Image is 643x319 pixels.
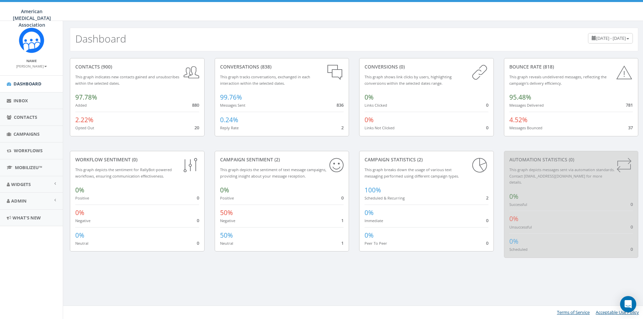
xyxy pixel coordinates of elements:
[365,241,387,246] small: Peer To Peer
[365,231,374,240] span: 0%
[192,102,199,108] span: 880
[220,156,344,163] div: Campaign Sentiment
[631,246,633,252] span: 0
[12,215,41,221] span: What's New
[509,93,531,102] span: 95.48%
[75,74,179,86] small: This graph indicates new contacts gained and unsubscribes within the selected dates.
[131,156,137,163] span: (0)
[220,115,238,124] span: 0.24%
[197,195,199,201] span: 0
[509,224,532,230] small: Unsuccessful
[631,224,633,230] span: 0
[620,296,636,312] div: Open Intercom Messenger
[19,28,44,53] img: Rally_Corp_Icon.png
[220,186,229,194] span: 0%
[337,102,344,108] span: 836
[365,93,374,102] span: 0%
[365,208,374,217] span: 0%
[509,167,615,185] small: This graph depicts messages sent via automation standards. Contact [EMAIL_ADDRESS][DOMAIN_NAME] f...
[341,195,344,201] span: 0
[194,125,199,131] span: 20
[220,241,233,246] small: Neutral
[365,186,381,194] span: 100%
[75,93,97,102] span: 97.78%
[509,103,544,108] small: Messages Delivered
[486,102,488,108] span: 0
[11,181,31,187] span: Widgets
[11,198,27,204] span: Admin
[486,125,488,131] span: 0
[365,218,383,223] small: Immediate
[220,231,233,240] span: 50%
[16,64,47,69] small: [PERSON_NAME]
[626,102,633,108] span: 781
[75,33,126,44] h2: Dashboard
[398,63,405,70] span: (0)
[75,186,84,194] span: 0%
[75,125,94,130] small: Opted Out
[628,125,633,131] span: 37
[273,156,280,163] span: (2)
[26,58,37,63] small: Name
[220,125,239,130] small: Reply Rate
[509,202,527,207] small: Successful
[567,156,574,163] span: (0)
[259,63,271,70] span: (838)
[75,103,87,108] small: Added
[365,125,395,130] small: Links Not Clicked
[75,156,199,163] div: Workflow Sentiment
[15,164,42,170] span: MobilizeU™
[486,195,488,201] span: 2
[509,115,528,124] span: 4.52%
[220,218,235,223] small: Negative
[509,247,528,252] small: Scheduled
[197,217,199,223] span: 0
[596,309,639,315] a: Acceptable Use Policy
[486,240,488,246] span: 0
[220,74,310,86] small: This graph tracks conversations, exchanged in each interaction within the selected dates.
[14,148,43,154] span: Workflows
[75,167,172,179] small: This graph depicts the sentiment for RallyBot-powered workflows, ensuring communication effective...
[596,35,626,41] span: [DATE] - [DATE]
[365,115,374,124] span: 0%
[14,98,28,104] span: Inbox
[416,156,423,163] span: (2)
[509,237,518,246] span: 0%
[220,93,242,102] span: 99.76%
[75,63,199,70] div: contacts
[509,192,518,201] span: 0%
[16,63,47,69] a: [PERSON_NAME]
[341,125,344,131] span: 2
[509,125,542,130] small: Messages Bounced
[509,63,633,70] div: Bounce Rate
[75,195,89,201] small: Positive
[75,115,93,124] span: 2.22%
[75,218,90,223] small: Negative
[509,214,518,223] span: 0%
[365,167,459,179] small: This graph breaks down the usage of various text messaging performed using different campaign types.
[509,74,607,86] small: This graph reveals undelivered messages, reflecting the campaign's delivery efficiency.
[220,208,233,217] span: 50%
[14,131,39,137] span: Campaigns
[14,114,37,120] span: Contacts
[631,201,633,207] span: 0
[13,8,51,28] span: American [MEDICAL_DATA] Association
[365,156,488,163] div: Campaign Statistics
[365,195,405,201] small: Scheduled & Recurring
[220,103,245,108] small: Messages Sent
[220,195,234,201] small: Positive
[365,103,387,108] small: Links Clicked
[220,167,326,179] small: This graph depicts the sentiment of text message campaigns, providing insight about your message ...
[341,217,344,223] span: 1
[220,63,344,70] div: conversations
[542,63,554,70] span: (818)
[509,156,633,163] div: Automation Statistics
[341,240,344,246] span: 1
[100,63,112,70] span: (900)
[486,217,488,223] span: 0
[14,81,42,87] span: Dashboard
[75,231,84,240] span: 0%
[75,241,88,246] small: Neutral
[365,63,488,70] div: conversions
[75,208,84,217] span: 0%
